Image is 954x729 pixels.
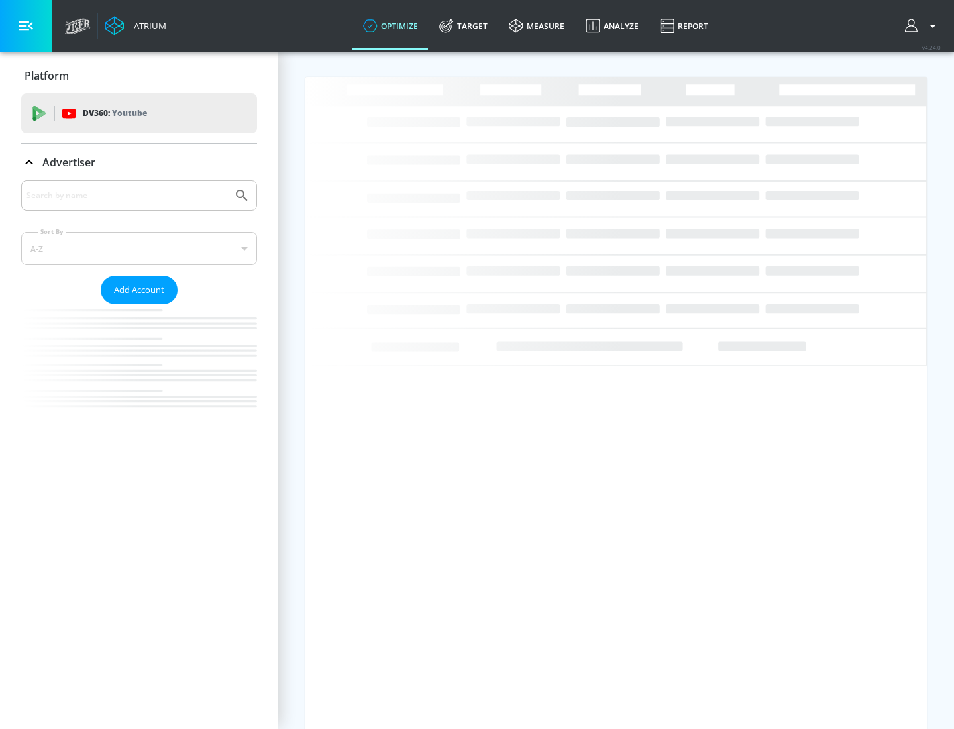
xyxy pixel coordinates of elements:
[38,227,66,236] label: Sort By
[42,155,95,170] p: Advertiser
[114,282,164,298] span: Add Account
[21,144,257,181] div: Advertiser
[922,44,941,51] span: v 4.24.0
[129,20,166,32] div: Atrium
[101,276,178,304] button: Add Account
[26,187,227,204] input: Search by name
[21,232,257,265] div: A-Z
[575,2,649,50] a: Analyze
[429,2,498,50] a: Target
[649,2,719,50] a: Report
[21,180,257,433] div: Advertiser
[105,16,166,36] a: Atrium
[21,57,257,94] div: Platform
[352,2,429,50] a: optimize
[21,304,257,433] nav: list of Advertiser
[25,68,69,83] p: Platform
[21,93,257,133] div: DV360: Youtube
[83,106,147,121] p: DV360:
[498,2,575,50] a: measure
[112,106,147,120] p: Youtube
